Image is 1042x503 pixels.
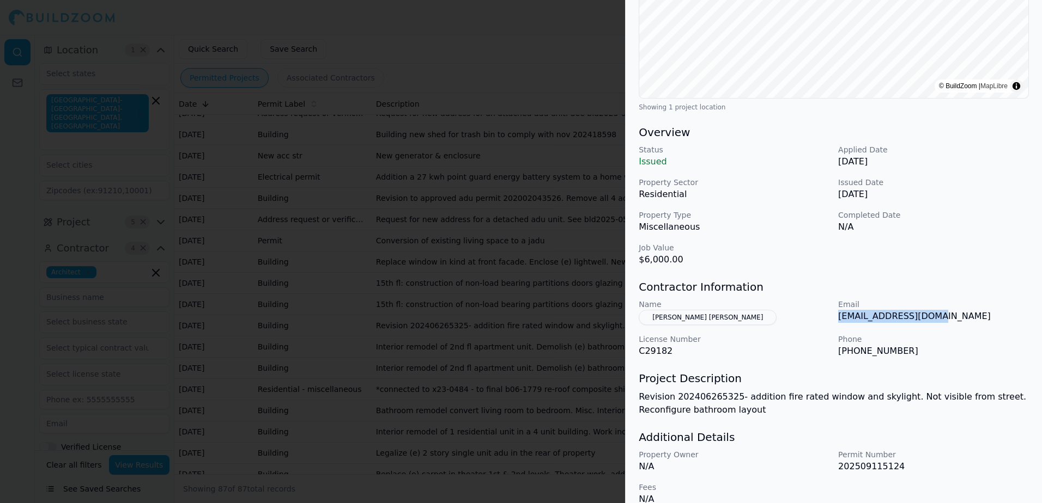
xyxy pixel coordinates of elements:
[639,310,777,325] button: [PERSON_NAME] [PERSON_NAME]
[980,82,1008,90] a: MapLibre
[639,125,1029,140] h3: Overview
[639,449,829,460] p: Property Owner
[838,155,1029,168] p: [DATE]
[639,371,1029,386] h3: Project Description
[838,210,1029,220] p: Completed Date
[639,103,1029,112] div: Showing 1 project location
[838,144,1029,155] p: Applied Date
[838,449,1029,460] p: Permit Number
[639,460,829,473] p: N/A
[838,310,1029,323] p: [EMAIL_ADDRESS][DOMAIN_NAME]
[838,177,1029,188] p: Issued Date
[838,299,1029,310] p: Email
[639,279,1029,295] h3: Contractor Information
[639,430,1029,445] h3: Additional Details
[838,220,1029,234] p: N/A
[639,155,829,168] p: Issued
[639,210,829,220] p: Property Type
[838,460,1029,473] p: 202509115124
[639,253,829,266] p: $6,000.00
[1010,79,1023,93] summary: Toggle attribution
[639,390,1029,416] p: Revision 202406265325- addition fire rated window and skylight. Not visible from street. Reconfig...
[639,242,829,253] p: Job Value
[838,345,1029,358] p: [PHONE_NUMBER]
[838,334,1029,345] p: Phone
[838,188,1029,201] p: [DATE]
[639,220,829,234] p: Miscellaneous
[639,334,829,345] p: License Number
[639,144,829,155] p: Status
[639,177,829,188] p: Property Sector
[939,81,1008,91] div: © BuildZoom |
[639,482,829,493] p: Fees
[639,188,829,201] p: Residential
[639,345,829,358] p: C29182
[639,299,829,310] p: Name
